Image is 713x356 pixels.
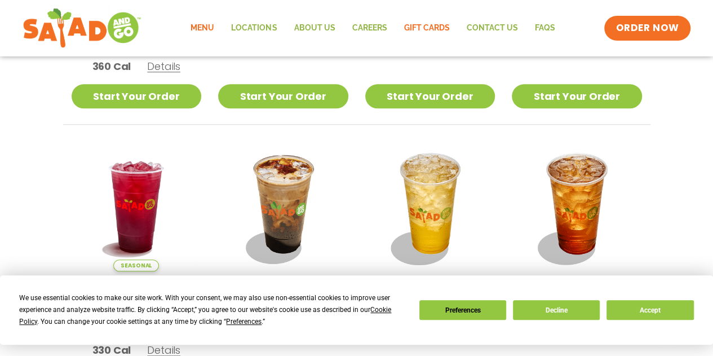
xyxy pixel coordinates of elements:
[513,300,600,320] button: Decline
[113,260,159,271] span: Seasonal
[226,318,262,326] span: Preferences
[92,59,131,74] span: 360 Cal
[223,15,285,41] a: Locations
[458,15,526,41] a: Contact Us
[419,300,506,320] button: Preferences
[512,142,642,272] img: Product photo for Black Tea
[615,21,679,35] span: ORDER NOW
[604,16,690,41] a: ORDER NOW
[23,6,141,51] img: new-SAG-logo-768×292
[218,84,348,108] a: Start Your Order
[72,142,202,272] img: Product photo for Black Cherry Orchard Lemonade
[182,15,223,41] a: Menu
[395,15,458,41] a: GIFT CARDS
[606,300,693,320] button: Accept
[19,292,405,328] div: We use essential cookies to make our site work. With your consent, we may also use non-essential ...
[512,84,642,108] a: Start Your Order
[285,15,343,41] a: About Us
[526,15,563,41] a: FAQs
[182,15,563,41] nav: Menu
[343,15,395,41] a: Careers
[365,84,495,108] a: Start Your Order
[147,59,180,73] span: Details
[365,142,495,272] img: Product photo for Mango Green Tea
[72,84,202,108] a: Start Your Order
[218,142,348,272] img: Product photo for Cold Brew Coffee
